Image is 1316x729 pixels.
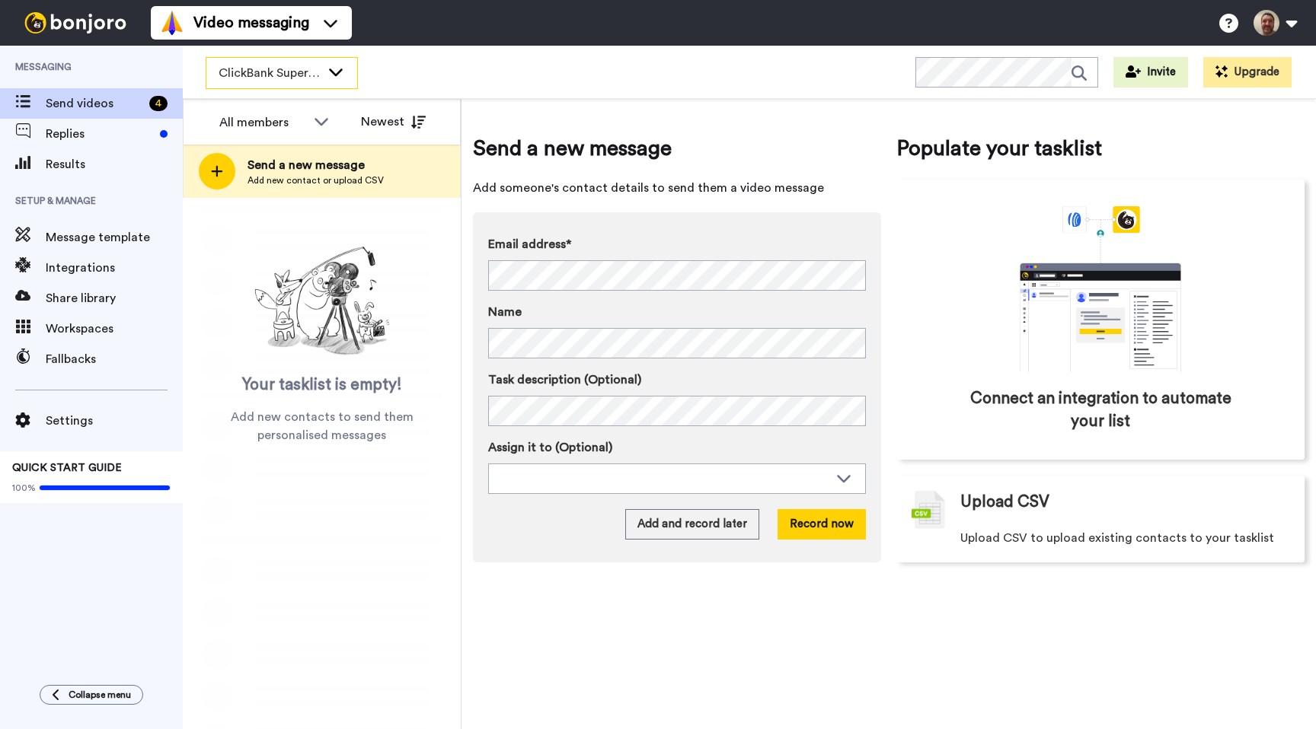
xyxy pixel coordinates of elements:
button: Newest [350,107,437,137]
span: Settings [46,412,183,430]
span: Add new contacts to send them personalised messages [206,408,438,444]
span: Send videos [46,94,143,113]
span: ClickBank Super Funnel Webinar Registrants [219,64,321,82]
div: animation [986,206,1215,372]
span: Upload CSV to upload existing contacts to your tasklist [960,529,1274,547]
span: Video messaging [193,12,309,33]
img: ready-set-action.png [246,240,398,362]
span: Send a new message [473,133,881,164]
span: Share library [46,289,183,307]
div: All members [219,113,306,132]
button: Add and record later [625,509,759,540]
span: QUICK START GUIDE [12,463,122,473]
span: Collapse menu [69,689,131,701]
button: Collapse menu [40,685,143,705]
img: vm-color.svg [160,11,184,35]
button: Record now [778,509,866,540]
div: 4 [149,96,168,111]
span: Workspaces [46,320,183,338]
span: 100% [12,482,36,494]
label: Assign it to (Optional) [488,438,866,457]
span: Replies [46,125,154,143]
label: Task description (Optional) [488,371,866,389]
span: Fallbacks [46,350,183,368]
button: Upgrade [1203,57,1292,88]
span: Connect an integration to automate your list [961,387,1240,433]
span: Add new contact or upload CSV [248,174,384,186]
label: Email address* [488,235,866,253]
span: Message template [46,228,183,247]
span: Your tasklist is empty! [242,374,402,396]
img: bj-logo-header-white.svg [18,12,133,33]
span: Upload CSV [960,491,1049,514]
span: Add someone's contact details to send them a video message [473,179,881,197]
span: Name [488,303,522,321]
span: Results [46,155,183,173]
span: Populate your tasklist [896,133,1305,164]
button: Invite [1113,57,1188,88]
img: csv-grey.png [912,491,945,529]
span: Integrations [46,259,183,277]
span: Send a new message [248,156,384,174]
